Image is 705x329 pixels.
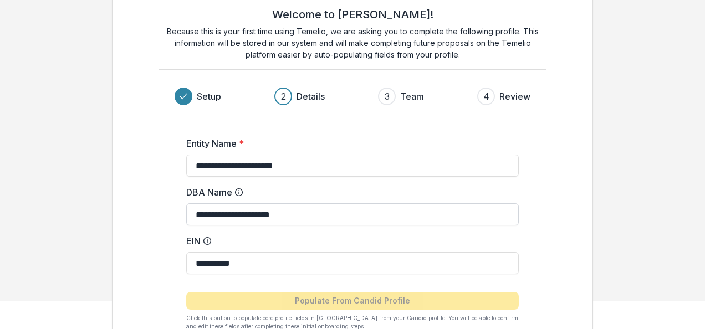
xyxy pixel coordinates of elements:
p: Because this is your first time using Temelio, we are asking you to complete the following profil... [159,25,546,60]
h3: Team [400,90,424,103]
div: 2 [281,90,286,103]
h3: Review [499,90,530,103]
div: 4 [483,90,489,103]
label: EIN [186,234,512,248]
div: Progress [175,88,530,105]
div: 3 [385,90,390,103]
label: DBA Name [186,186,512,199]
button: Populate From Candid Profile [186,292,519,310]
h3: Details [297,90,325,103]
h3: Setup [197,90,221,103]
label: Entity Name [186,137,512,150]
h2: Welcome to [PERSON_NAME]! [272,8,433,21]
